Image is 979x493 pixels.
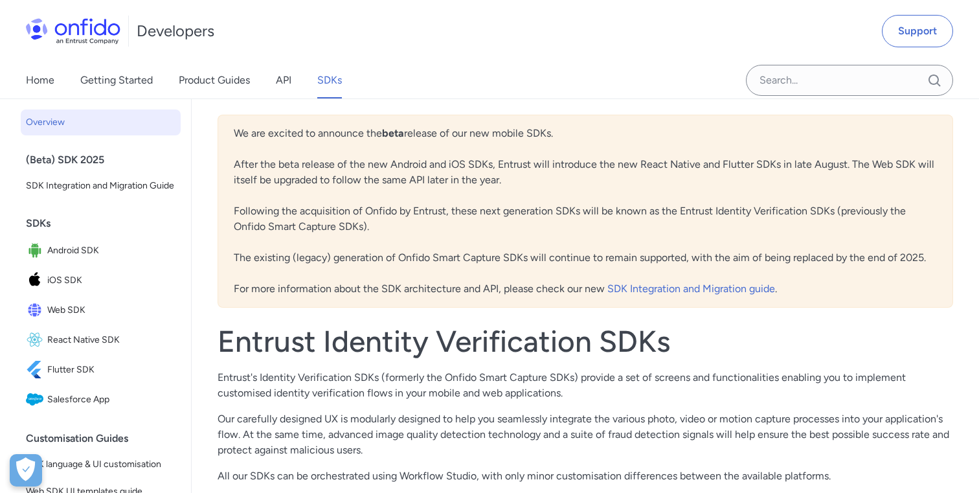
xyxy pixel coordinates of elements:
[26,361,47,379] img: IconFlutter SDK
[21,326,181,354] a: IconReact Native SDKReact Native SDK
[26,331,47,349] img: IconReact Native SDK
[26,147,186,173] div: (Beta) SDK 2025
[746,65,953,96] input: Onfido search input field
[26,18,120,44] img: Onfido Logo
[26,426,186,452] div: Customisation Guides
[47,242,175,260] span: Android SDK
[882,15,953,47] a: Support
[10,454,42,487] div: Cookie Preferences
[276,62,291,98] a: API
[47,361,175,379] span: Flutter SDK
[218,370,953,401] p: Entrust's Identity Verification SDKs (formerly the Onfido Smart Capture SDKs) provide a set of sc...
[26,271,47,290] img: IconiOS SDK
[21,109,181,135] a: Overview
[10,454,42,487] button: Open Preferences
[218,411,953,458] p: Our carefully designed UX is modularly designed to help you seamlessly integrate the various phot...
[47,301,175,319] span: Web SDK
[26,62,54,98] a: Home
[26,211,186,236] div: SDKs
[21,266,181,295] a: IconiOS SDKiOS SDK
[21,173,181,199] a: SDK Integration and Migration Guide
[47,391,175,409] span: Salesforce App
[21,452,181,477] a: SDK language & UI customisation
[47,331,175,349] span: React Native SDK
[607,282,775,295] a: SDK Integration and Migration guide
[218,468,953,484] p: All our SDKs can be orchestrated using Workflow Studio, with only minor customisation differences...
[179,62,250,98] a: Product Guides
[26,178,175,194] span: SDK Integration and Migration Guide
[137,21,214,41] h1: Developers
[218,115,953,308] div: We are excited to announce the release of our new mobile SDKs. After the beta release of the new ...
[26,301,47,319] img: IconWeb SDK
[26,242,47,260] img: IconAndroid SDK
[26,391,47,409] img: IconSalesforce App
[382,127,404,139] b: beta
[21,296,181,325] a: IconWeb SDKWeb SDK
[21,356,181,384] a: IconFlutter SDKFlutter SDK
[80,62,153,98] a: Getting Started
[218,323,953,360] h1: Entrust Identity Verification SDKs
[26,115,175,130] span: Overview
[21,385,181,414] a: IconSalesforce AppSalesforce App
[21,236,181,265] a: IconAndroid SDKAndroid SDK
[47,271,175,290] span: iOS SDK
[26,457,175,472] span: SDK language & UI customisation
[317,62,342,98] a: SDKs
